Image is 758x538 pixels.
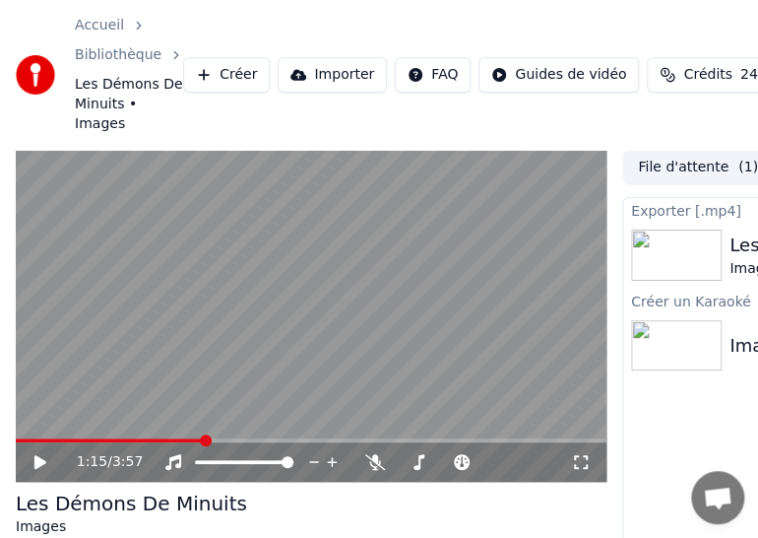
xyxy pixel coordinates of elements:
[183,57,270,93] button: Créer
[77,452,124,472] div: /
[278,57,387,93] button: Importer
[16,55,55,95] img: youka
[75,45,161,65] a: Bibliothèque
[16,490,247,517] div: Les Démons De Minuits
[75,16,183,134] nav: breadcrumb
[75,16,124,35] a: Accueil
[77,452,107,472] span: 1:15
[738,158,758,177] span: ( 1 )
[683,65,731,85] span: Crédits
[478,57,639,93] button: Guides de vidéo
[75,75,183,134] span: Les Démons De Minuits • Images
[112,452,143,472] span: 3:57
[691,471,744,524] a: Ouvrir le chat
[395,57,471,93] button: FAQ
[16,517,247,537] div: Images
